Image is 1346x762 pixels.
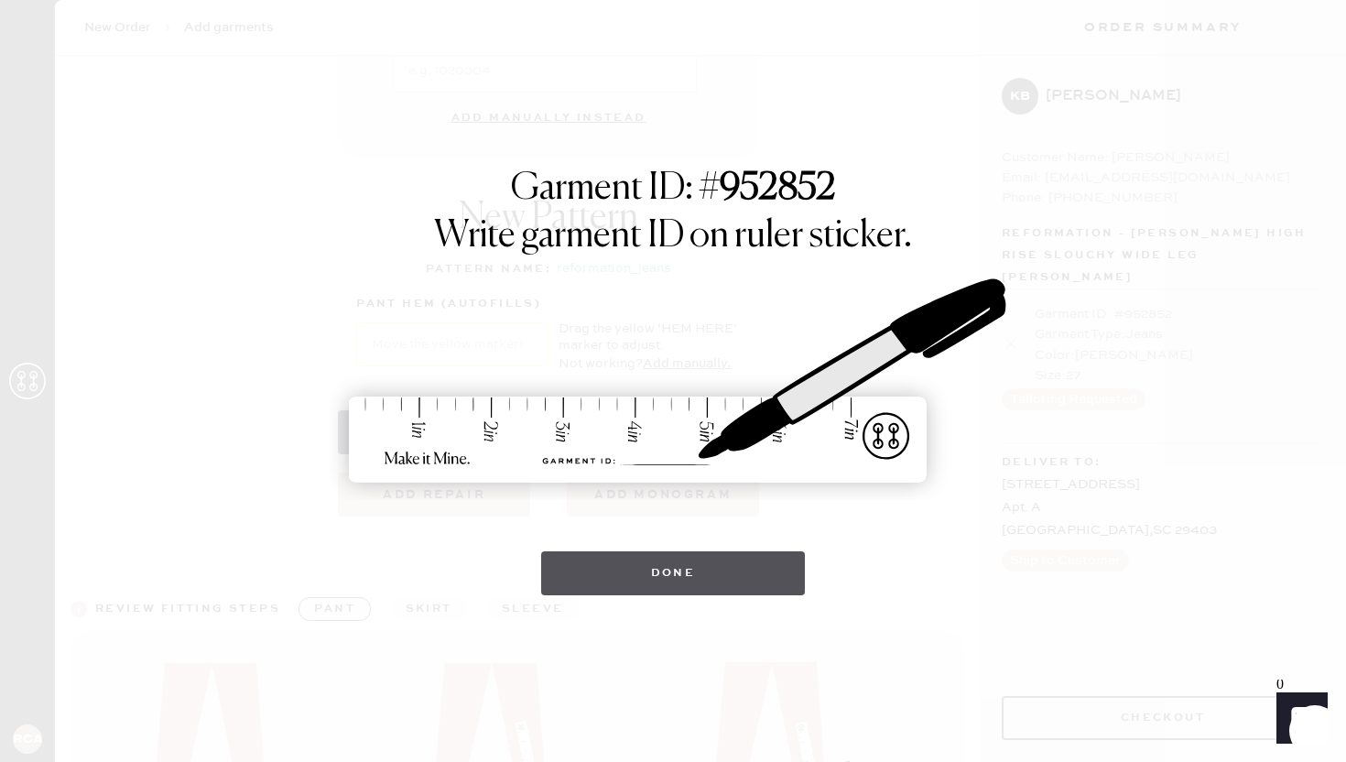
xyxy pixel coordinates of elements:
img: ruler-sticker-sharpie.svg [330,231,1016,533]
h1: Garment ID: # [511,167,835,214]
h1: Write garment ID on ruler sticker. [434,214,912,258]
strong: 952852 [720,170,835,207]
iframe: Front Chat [1259,680,1338,758]
button: Done [541,551,806,595]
